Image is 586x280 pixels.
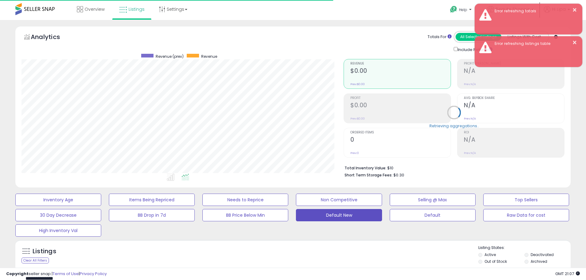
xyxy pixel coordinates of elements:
[572,39,577,46] button: ×
[15,194,101,206] button: Inventory Age
[6,271,29,277] strong: Copyright
[483,209,569,221] button: Raw Data for cost
[429,123,479,128] div: Retrieving aggregations..
[531,252,554,257] label: Deactivated
[484,259,507,264] label: Out of Stock
[296,194,382,206] button: Non Competitive
[53,271,79,277] a: Terms of Use
[6,271,107,277] div: seller snap | |
[428,34,452,40] div: Totals For
[129,6,145,12] span: Listings
[202,209,288,221] button: BB Price Below Min
[80,271,107,277] a: Privacy Policy
[85,6,105,12] span: Overview
[490,41,578,47] div: Error refreshing listings table
[390,209,476,221] button: Default
[109,209,195,221] button: BB Drop in 7d
[202,194,288,206] button: Needs to Reprice
[484,252,496,257] label: Active
[450,6,457,13] i: Get Help
[555,271,580,277] span: 2025-08-13 21:07 GMT
[478,245,571,251] p: Listing States:
[22,258,49,263] div: Clear All Filters
[449,46,500,53] div: Include Returns
[296,209,382,221] button: Default New
[459,7,467,12] span: Help
[15,224,101,237] button: High Inventory Val
[572,6,577,14] button: ×
[201,54,217,59] span: Revenue
[456,33,501,41] button: All Selected Listings
[483,194,569,206] button: Top Sellers
[15,209,101,221] button: 30 Day Decrease
[109,194,195,206] button: Items Being Repriced
[390,194,476,206] button: Selling @ Max
[445,1,478,20] a: Help
[490,8,578,14] div: Error refreshing totals
[31,33,72,43] h5: Analytics
[531,259,547,264] label: Archived
[156,54,184,59] span: Revenue (prev)
[33,247,56,256] h5: Listings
